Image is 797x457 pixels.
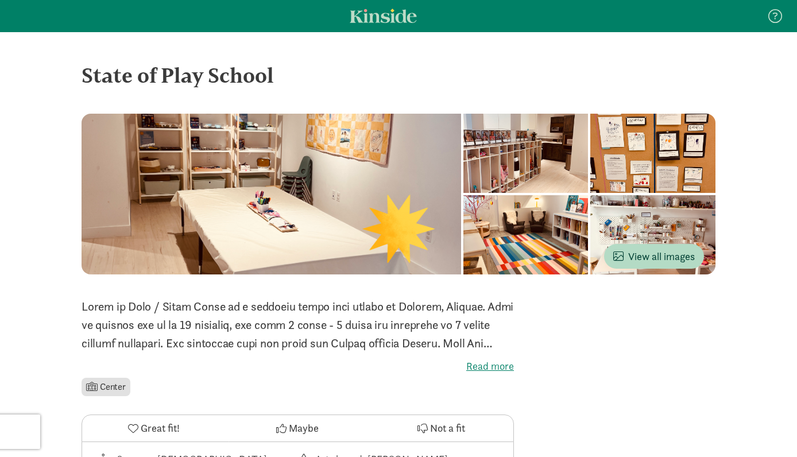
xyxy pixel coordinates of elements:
span: Great fit! [141,420,180,436]
label: Read more [82,359,514,373]
button: Not a fit [370,415,513,441]
button: Great fit! [82,415,226,441]
span: Not a fit [430,420,465,436]
a: Kinside [350,9,417,23]
li: Center [82,378,130,396]
p: Lorem ip Dolo / Sitam Conse ad e seddoeiu tempo inci utlabo et Dolorem, Aliquae. Admi ve quisnos ... [82,297,514,353]
span: View all images [613,249,695,264]
button: View all images [604,244,704,269]
span: Maybe [289,420,319,436]
button: Maybe [226,415,369,441]
div: State of Play School [82,60,715,91]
